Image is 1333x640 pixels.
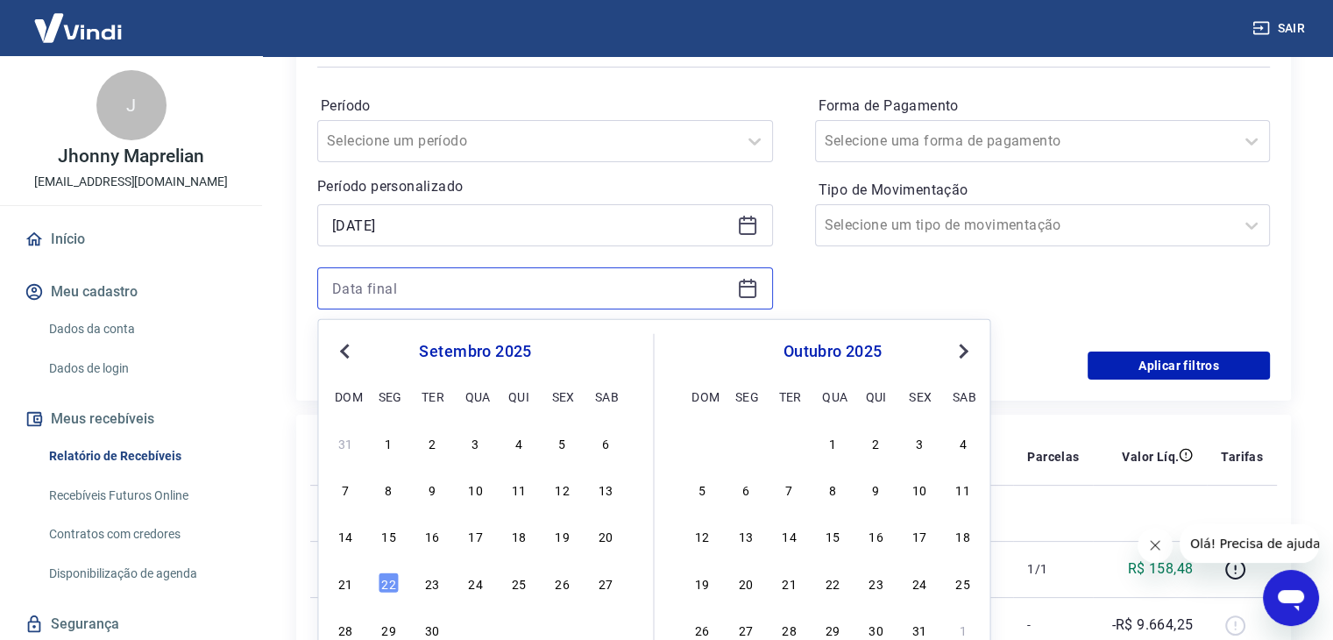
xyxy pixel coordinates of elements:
div: Choose segunda-feira, 22 de setembro de 2025 [379,572,400,593]
p: [EMAIL_ADDRESS][DOMAIN_NAME] [34,173,228,191]
button: Next Month [953,341,974,362]
div: Choose domingo, 7 de setembro de 2025 [335,479,356,500]
label: Forma de Pagamento [819,96,1267,117]
p: Parcelas [1027,448,1079,466]
span: Olá! Precisa de ajuda? [11,12,147,26]
div: Choose domingo, 5 de outubro de 2025 [691,479,713,500]
a: Dados de login [42,351,241,387]
a: Recebíveis Futuros Online [42,478,241,514]
div: Choose domingo, 28 de setembro de 2025 [335,619,356,640]
div: dom [691,385,713,406]
div: Choose segunda-feira, 29 de setembro de 2025 [735,432,756,453]
div: seg [379,385,400,406]
div: Choose quinta-feira, 9 de outubro de 2025 [866,479,887,500]
div: qui [866,385,887,406]
div: ter [778,385,799,406]
div: J [96,70,167,140]
a: Contratos com credores [42,516,241,552]
div: Choose segunda-feira, 15 de setembro de 2025 [379,525,400,546]
div: Choose sexta-feira, 31 de outubro de 2025 [909,619,930,640]
div: sex [551,385,572,406]
div: Choose quinta-feira, 11 de setembro de 2025 [508,479,529,500]
div: Choose sábado, 13 de setembro de 2025 [595,479,616,500]
p: Tarifas [1221,448,1263,466]
div: Choose segunda-feira, 8 de setembro de 2025 [379,479,400,500]
div: Choose terça-feira, 23 de setembro de 2025 [422,572,443,593]
p: -R$ 9.664,25 [1111,615,1193,636]
div: setembro 2025 [332,341,618,362]
p: Valor Líq. [1122,448,1179,466]
div: Choose sexta-feira, 3 de outubro de 2025 [909,432,930,453]
iframe: Botão para abrir a janela de mensagens [1263,570,1319,626]
div: Choose quarta-feira, 24 de setembro de 2025 [464,572,486,593]
button: Meus recebíveis [21,400,241,438]
div: Choose sexta-feira, 24 de outubro de 2025 [909,572,930,593]
div: Choose quinta-feira, 23 de outubro de 2025 [866,572,887,593]
div: Choose domingo, 26 de outubro de 2025 [691,619,713,640]
div: Choose quarta-feira, 1 de outubro de 2025 [822,432,843,453]
div: Choose sábado, 6 de setembro de 2025 [595,432,616,453]
img: Vindi [21,1,135,54]
div: Choose terça-feira, 30 de setembro de 2025 [422,619,443,640]
div: Choose sexta-feira, 12 de setembro de 2025 [551,479,572,500]
div: Choose segunda-feira, 1 de setembro de 2025 [379,432,400,453]
div: Choose quarta-feira, 29 de outubro de 2025 [822,619,843,640]
a: Início [21,220,241,259]
div: Choose sábado, 11 de outubro de 2025 [953,479,974,500]
div: Choose quarta-feira, 17 de setembro de 2025 [464,525,486,546]
button: Sair [1249,12,1312,45]
a: Disponibilização de agenda [42,556,241,592]
div: Choose terça-feira, 7 de outubro de 2025 [778,479,799,500]
input: Data final [332,275,730,302]
div: sex [909,385,930,406]
div: qui [508,385,529,406]
div: Choose domingo, 14 de setembro de 2025 [335,525,356,546]
div: Choose quinta-feira, 2 de outubro de 2025 [866,432,887,453]
div: Choose segunda-feira, 29 de setembro de 2025 [379,619,400,640]
div: Choose quarta-feira, 3 de setembro de 2025 [464,432,486,453]
button: Meu cadastro [21,273,241,311]
button: Aplicar filtros [1088,352,1270,380]
div: ter [422,385,443,406]
div: Choose terça-feira, 2 de setembro de 2025 [422,432,443,453]
div: Choose sábado, 27 de setembro de 2025 [595,572,616,593]
label: Tipo de Movimentação [819,180,1267,201]
label: Período [321,96,769,117]
p: R$ 158,48 [1128,558,1194,580]
div: Choose sexta-feira, 19 de setembro de 2025 [551,525,572,546]
div: Choose sexta-feira, 17 de outubro de 2025 [909,525,930,546]
a: Dados da conta [42,311,241,347]
p: Jhonny Maprelian [58,147,203,166]
div: Choose terça-feira, 28 de outubro de 2025 [778,619,799,640]
div: Choose terça-feira, 21 de outubro de 2025 [778,572,799,593]
div: Choose quarta-feira, 10 de setembro de 2025 [464,479,486,500]
div: Choose quinta-feira, 30 de outubro de 2025 [866,619,887,640]
div: Choose quinta-feira, 4 de setembro de 2025 [508,432,529,453]
div: Choose segunda-feira, 27 de outubro de 2025 [735,619,756,640]
div: Choose sábado, 4 de outubro de 2025 [595,619,616,640]
div: Choose sexta-feira, 3 de outubro de 2025 [551,619,572,640]
a: Relatório de Recebíveis [42,438,241,474]
div: Choose sexta-feira, 10 de outubro de 2025 [909,479,930,500]
div: Choose segunda-feira, 20 de outubro de 2025 [735,572,756,593]
iframe: Fechar mensagem [1138,528,1173,563]
div: sab [595,385,616,406]
div: Choose domingo, 19 de outubro de 2025 [691,572,713,593]
div: Choose terça-feira, 16 de setembro de 2025 [422,525,443,546]
div: Choose quinta-feira, 2 de outubro de 2025 [508,619,529,640]
div: Choose segunda-feira, 6 de outubro de 2025 [735,479,756,500]
div: Choose quinta-feira, 25 de setembro de 2025 [508,572,529,593]
div: qua [822,385,843,406]
div: Choose quinta-feira, 18 de setembro de 2025 [508,525,529,546]
div: Choose sexta-feira, 26 de setembro de 2025 [551,572,572,593]
div: seg [735,385,756,406]
div: Choose terça-feira, 9 de setembro de 2025 [422,479,443,500]
p: 1/1 [1027,560,1079,578]
div: Choose quarta-feira, 8 de outubro de 2025 [822,479,843,500]
div: Choose quarta-feira, 22 de outubro de 2025 [822,572,843,593]
div: Choose sábado, 1 de novembro de 2025 [953,619,974,640]
div: qua [464,385,486,406]
button: Previous Month [334,341,355,362]
div: Choose quarta-feira, 15 de outubro de 2025 [822,525,843,546]
div: Choose domingo, 31 de agosto de 2025 [335,432,356,453]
